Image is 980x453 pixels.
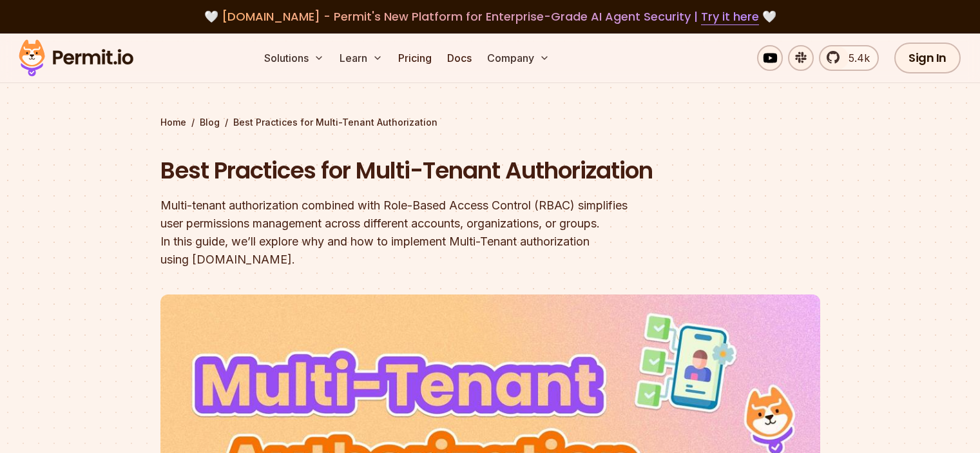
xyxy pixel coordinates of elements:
button: Solutions [259,45,329,71]
div: / / [160,116,820,129]
span: [DOMAIN_NAME] - Permit's New Platform for Enterprise-Grade AI Agent Security | [222,8,759,24]
h1: Best Practices for Multi-Tenant Authorization [160,155,655,187]
span: 5.4k [841,50,870,66]
img: Permit logo [13,36,139,80]
div: 🤍 🤍 [31,8,949,26]
a: Sign In [894,43,961,73]
button: Learn [334,45,388,71]
a: Blog [200,116,220,129]
div: Multi-tenant authorization combined with Role-Based Access Control (RBAC) simplifies user permiss... [160,197,655,269]
a: 5.4k [819,45,879,71]
a: Try it here [701,8,759,25]
a: Pricing [393,45,437,71]
button: Company [482,45,555,71]
a: Docs [442,45,477,71]
a: Home [160,116,186,129]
